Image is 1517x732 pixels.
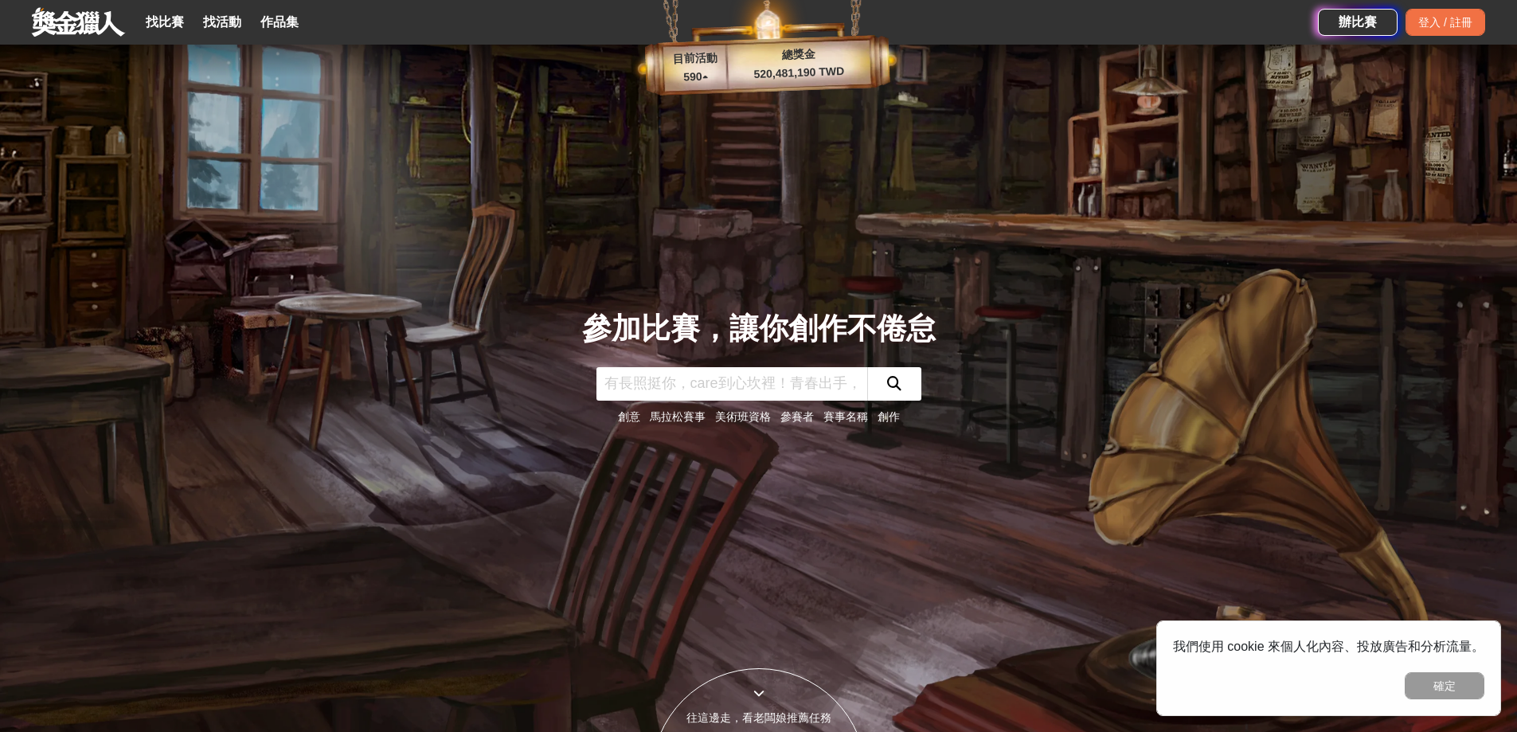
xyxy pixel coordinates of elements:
[596,367,867,401] input: 有長照挺你，care到心坎裡！青春出手，拍出照顧 影音徵件活動
[878,410,900,423] a: 創作
[650,410,706,423] a: 馬拉松賽事
[618,410,640,423] a: 創意
[197,11,248,33] a: 找活動
[663,49,727,69] p: 目前活動
[1406,9,1485,36] div: 登入 / 註冊
[780,410,814,423] a: 參賽者
[1173,640,1484,653] span: 我們使用 cookie 來個人化內容、投放廣告和分析流量。
[663,68,728,87] p: 590 ▴
[582,307,936,351] div: 參加比賽，讓你創作不倦怠
[139,11,190,33] a: 找比賽
[715,410,771,423] a: 美術班資格
[823,410,868,423] a: 賽事名稱
[1405,672,1484,699] button: 確定
[1318,9,1398,36] a: 辦比賽
[726,44,870,65] p: 總獎金
[727,62,871,84] p: 520,481,190 TWD
[652,710,866,726] div: 往這邊走，看老闆娘推薦任務
[254,11,305,33] a: 作品集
